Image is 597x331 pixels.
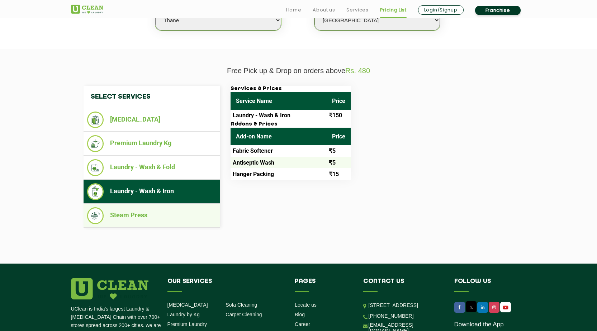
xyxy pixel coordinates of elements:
[295,321,310,327] a: Career
[231,110,327,121] td: Laundry - Wash & Iron
[87,135,104,152] img: Premium Laundry Kg
[327,145,351,157] td: ₹5
[295,278,352,292] h4: Pages
[313,6,335,14] a: About us
[475,6,521,15] a: Franchise
[380,6,407,14] a: Pricing List
[84,86,220,108] h4: Select Services
[231,145,327,157] td: Fabric Softener
[231,168,327,180] td: Hanger Packing
[327,157,351,168] td: ₹5
[87,183,104,200] img: Laundry - Wash & Iron
[295,312,305,317] a: Blog
[231,92,327,110] th: Service Name
[454,278,517,292] h4: Follow us
[226,302,257,308] a: Sofa Cleaning
[167,302,208,308] a: [MEDICAL_DATA]
[363,278,444,292] h4: Contact us
[167,278,284,292] h4: Our Services
[286,6,302,14] a: Home
[327,128,351,145] th: Price
[167,312,200,317] a: Laundry by Kg
[327,110,351,121] td: ₹150
[87,159,216,176] li: Laundry - Wash & Fold
[501,304,510,311] img: UClean Laundry and Dry Cleaning
[327,168,351,180] td: ₹15
[71,278,148,299] img: logo.png
[295,302,317,308] a: Locate us
[418,5,464,15] a: Login/Signup
[369,301,444,309] p: [STREET_ADDRESS]
[87,207,104,224] img: Steam Press
[87,135,216,152] li: Premium Laundry Kg
[87,112,104,128] img: Dry Cleaning
[346,6,368,14] a: Services
[87,159,104,176] img: Laundry - Wash & Fold
[226,312,262,317] a: Carpet Cleaning
[87,112,216,128] li: [MEDICAL_DATA]
[87,183,216,200] li: Laundry - Wash & Iron
[71,5,103,14] img: UClean Laundry and Dry Cleaning
[369,313,414,319] a: [PHONE_NUMBER]
[345,67,370,75] span: Rs. 480
[327,92,351,110] th: Price
[167,321,207,327] a: Premium Laundry
[71,67,526,75] p: Free Pick up & Drop on orders above
[87,207,216,224] li: Steam Press
[231,86,351,92] h3: Services & Prices
[231,128,327,145] th: Add-on Name
[231,157,327,168] td: Antiseptic Wash
[454,321,504,328] a: Download the App
[231,121,351,128] h3: Addons & Prices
